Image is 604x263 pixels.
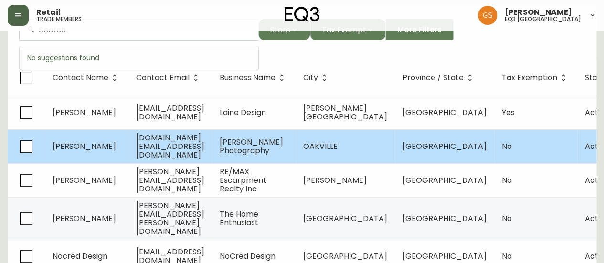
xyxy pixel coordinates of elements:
span: Yes [502,107,515,118]
span: [PERSON_NAME] [53,141,116,152]
span: RE/MAX Escarpment Realty Inc [220,166,266,194]
span: [PERSON_NAME] [505,9,572,16]
div: No suggestions found [20,46,258,70]
span: City [303,74,330,82]
span: No [502,175,512,186]
img: logo [285,7,320,22]
span: [PERSON_NAME][EMAIL_ADDRESS][PERSON_NAME][DOMAIN_NAME] [136,200,204,237]
span: Contact Name [53,75,108,81]
span: City [303,75,318,81]
span: Nocred Design [53,251,107,262]
span: Tax Exemption [502,75,557,81]
span: [GEOGRAPHIC_DATA] [403,141,487,152]
span: No [502,251,512,262]
span: [GEOGRAPHIC_DATA] [303,251,387,262]
img: 6b403d9c54a9a0c30f681d41f5fc2571 [478,6,497,25]
h5: eq3 [GEOGRAPHIC_DATA] [505,16,581,22]
span: [PERSON_NAME] [53,213,116,224]
span: Laine Design [220,107,266,118]
span: [PERSON_NAME] [53,175,116,186]
span: Tax Exemption [502,74,570,82]
span: [GEOGRAPHIC_DATA] [403,213,487,224]
span: Contact Email [136,75,190,81]
span: [PERSON_NAME][GEOGRAPHIC_DATA] [303,103,387,122]
span: [GEOGRAPHIC_DATA] [403,251,487,262]
span: OAKVILLE [303,141,338,152]
span: No [502,141,512,152]
span: [PERSON_NAME] [53,107,116,118]
h5: trade members [36,16,82,22]
span: Business Name [220,74,288,82]
span: NoCred Design [220,251,276,262]
span: [EMAIL_ADDRESS][DOMAIN_NAME] [136,103,204,122]
span: [GEOGRAPHIC_DATA] [403,107,487,118]
span: Contact Email [136,74,202,82]
span: [PERSON_NAME] [303,175,367,186]
span: [PERSON_NAME] Photography [220,137,283,156]
span: No [502,213,512,224]
span: Business Name [220,75,276,81]
span: [GEOGRAPHIC_DATA] [403,175,487,186]
span: [GEOGRAPHIC_DATA] [303,213,387,224]
span: Retail [36,9,61,16]
span: The Home Enthusiast [220,209,258,228]
span: Contact Name [53,74,121,82]
span: Province / State [403,75,464,81]
span: [DOMAIN_NAME][EMAIL_ADDRESS][DOMAIN_NAME] [136,132,204,160]
span: [PERSON_NAME][EMAIL_ADDRESS][DOMAIN_NAME] [136,166,204,194]
span: Province / State [403,74,476,82]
